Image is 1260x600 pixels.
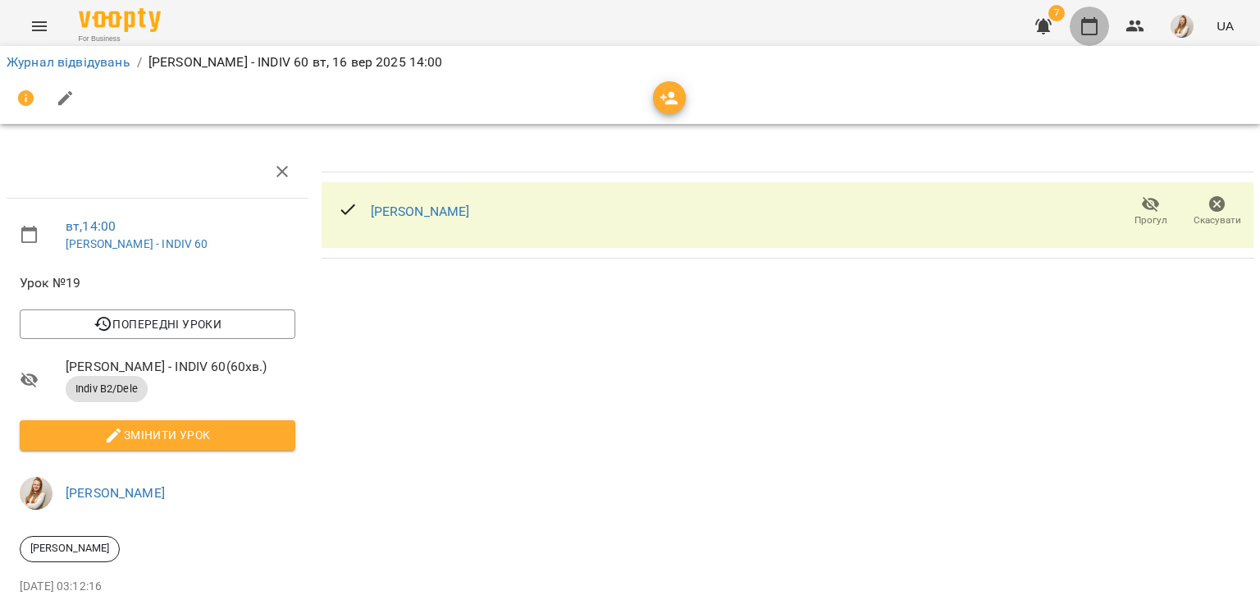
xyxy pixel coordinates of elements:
[66,218,116,234] a: вт , 14:00
[20,477,52,510] img: db46d55e6fdf8c79d257263fe8ff9f52.jpeg
[7,53,1253,72] nav: breadcrumb
[66,237,208,250] a: [PERSON_NAME] - INDIV 60
[20,309,295,339] button: Попередні уроки
[1134,213,1167,227] span: Прогул
[1048,5,1065,21] span: 7
[20,273,295,293] span: Урок №19
[1171,15,1194,38] img: db46d55e6fdf8c79d257263fe8ff9f52.jpeg
[1117,189,1184,235] button: Прогул
[1217,17,1234,34] span: UA
[1184,189,1250,235] button: Скасувати
[1210,11,1240,41] button: UA
[66,382,148,396] span: Indiv B2/Dele
[66,485,165,501] a: [PERSON_NAME]
[21,541,119,556] span: [PERSON_NAME]
[7,54,130,70] a: Журнал відвідувань
[20,7,59,46] button: Menu
[371,204,470,219] a: [PERSON_NAME]
[20,420,295,450] button: Змінити урок
[79,8,161,32] img: Voopty Logo
[66,357,295,377] span: [PERSON_NAME] - INDIV 60 ( 60 хв. )
[1194,213,1241,227] span: Скасувати
[137,53,142,72] li: /
[20,536,120,562] div: [PERSON_NAME]
[33,314,282,334] span: Попередні уроки
[33,425,282,445] span: Змінити урок
[79,34,161,44] span: For Business
[20,579,295,595] p: [DATE] 03:12:16
[148,53,443,72] p: [PERSON_NAME] - INDIV 60 вт, 16 вер 2025 14:00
